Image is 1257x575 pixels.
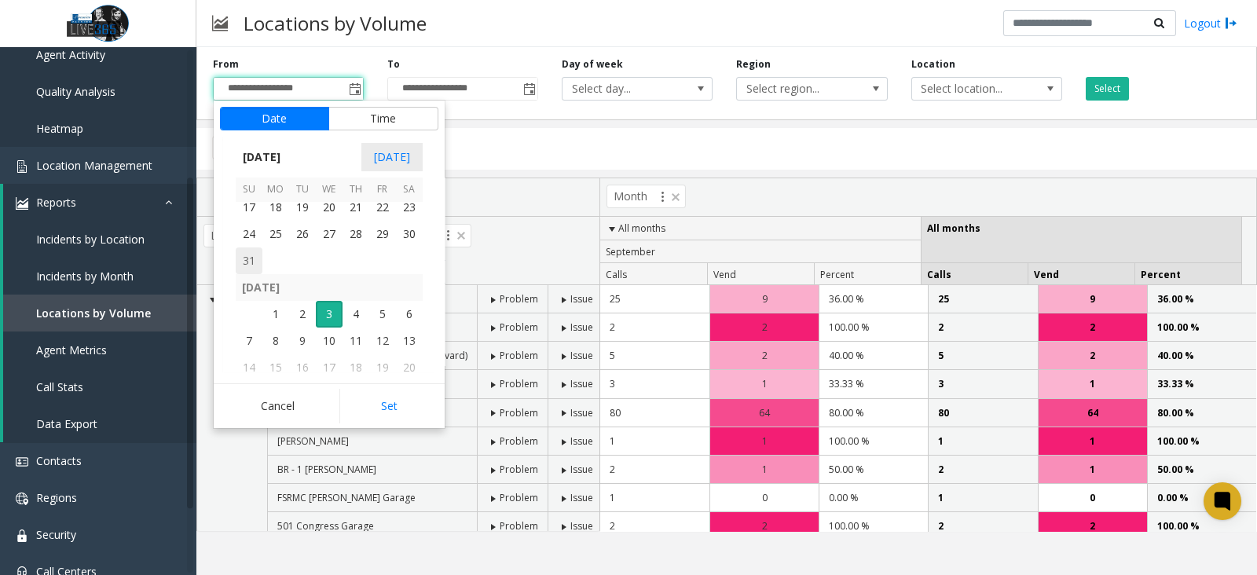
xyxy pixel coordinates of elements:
td: Sunday, September 14, 2025 [236,354,262,381]
td: Thursday, September 18, 2025 [343,354,369,381]
td: Sunday, August 17, 2025 [236,194,262,221]
span: 29 [369,221,396,247]
span: 11 [343,328,369,354]
span: Issue [570,491,593,504]
td: 100.00 % [1147,427,1256,456]
img: 'icon' [16,160,28,173]
th: Su [236,178,262,202]
td: 0.00 % [1147,484,1256,512]
button: Date tab [220,107,329,130]
td: Wednesday, August 20, 2025 [316,194,343,221]
td: Sunday, September 7, 2025 [236,328,262,354]
th: We [316,178,343,202]
span: Quality Analysis [36,84,115,99]
a: Locations by Volume [3,295,196,331]
span: 13 [396,328,423,354]
td: 2 [928,313,1037,342]
td: Thursday, September 4, 2025 [343,301,369,328]
span: 20 [316,194,343,221]
td: 36.00 % [819,285,928,313]
td: 80 [928,399,1037,427]
span: 17 [236,194,262,221]
td: 1 [928,427,1037,456]
td: 3 [928,370,1037,398]
span: Agent Activity [36,47,105,62]
td: 25 [928,285,1037,313]
td: 2 [600,456,709,484]
span: 16 [289,354,316,381]
a: Agent Metrics [3,331,196,368]
span: Problem [500,320,538,334]
span: Security [36,527,76,542]
span: 3 [316,301,343,328]
td: Saturday, August 30, 2025 [396,221,423,247]
td: 1 [600,484,709,512]
th: [DATE] [236,274,423,301]
span: 19 [369,354,396,381]
span: Problem [500,519,538,533]
td: Tuesday, September 9, 2025 [289,328,316,354]
span: Regions [36,490,77,505]
a: Logout [1184,15,1237,31]
span: 1 [1090,376,1095,391]
span: 501 Congress Garage [277,519,374,533]
span: 2 [1090,348,1095,363]
span: Problem [500,491,538,504]
a: Incidents by Location [3,221,196,258]
span: 12 [369,328,396,354]
td: Tuesday, August 26, 2025 [289,221,316,247]
span: 64 [759,405,770,420]
td: 80 [600,399,709,427]
td: 2 [600,313,709,342]
span: 31 [236,247,262,274]
td: 2 [928,512,1037,540]
span: 30 [396,221,423,247]
td: Saturday, September 13, 2025 [396,328,423,354]
td: Tuesday, September 16, 2025 [289,354,316,381]
span: 2 [762,320,768,335]
td: Friday, September 12, 2025 [369,328,396,354]
td: Sunday, August 31, 2025 [236,247,262,274]
a: Data Export [3,405,196,442]
span: Issue [570,377,593,390]
img: 'icon' [16,493,28,505]
span: 2 [289,301,316,328]
span: 19 [289,194,316,221]
span: Select location... [912,78,1032,100]
span: Problem [500,377,538,390]
span: 9 [762,291,768,306]
th: Mo [262,178,289,202]
span: Incidents by Month [36,269,134,284]
span: 4 [343,301,369,328]
span: 17 [316,354,343,381]
span: [DATE] [361,143,423,171]
label: To [387,57,400,71]
th: Percent [814,263,921,286]
td: Monday, September 15, 2025 [262,354,289,381]
span: 23 [396,194,423,221]
span: 8 [262,328,289,354]
a: Reports [3,184,196,221]
td: 25 [600,285,709,313]
img: pageIcon [212,4,228,42]
td: 3 [600,370,709,398]
td: Sunday, August 24, 2025 [236,221,262,247]
td: 33.33 % [819,370,928,398]
td: Monday, August 18, 2025 [262,194,289,221]
span: 6 [396,301,423,328]
th: Sa [396,178,423,202]
h3: Locations by Volume [236,4,434,42]
td: Monday, September 1, 2025 [262,301,289,328]
label: Day of week [562,57,623,71]
span: 14 [236,354,262,381]
span: Problem [500,406,538,419]
span: 28 [343,221,369,247]
th: All months [600,217,921,240]
span: [DATE] [236,145,288,169]
span: Issue [570,519,593,533]
th: Tu [289,178,316,202]
td: 33.33 % [1147,370,1256,398]
label: Location [911,57,955,71]
td: Friday, September 5, 2025 [369,301,396,328]
label: From [213,57,239,71]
